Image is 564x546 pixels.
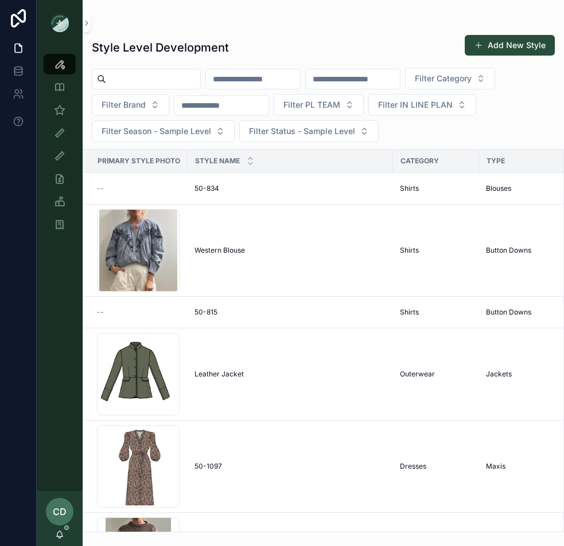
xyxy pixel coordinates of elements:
[98,156,180,166] span: Primary Style Photo
[274,94,364,116] button: Select Button
[97,308,104,317] span: --
[92,120,235,142] button: Select Button
[195,184,219,193] span: 50-834
[400,370,435,379] span: Outerwear
[97,308,181,317] a: --
[400,370,472,379] a: Outerwear
[486,184,511,193] span: Blouses
[195,462,222,471] span: 50-1097
[486,462,505,471] span: Maxis
[486,246,558,255] a: Button Downs
[102,125,211,137] span: Filter Season - Sample Level
[53,505,67,518] span: CD
[487,156,505,166] span: Type
[486,370,558,379] a: Jackets
[486,246,531,255] span: Button Downs
[400,462,426,471] span: Dresses
[249,125,355,137] span: Filter Status - Sample Level
[400,156,439,166] span: Category
[195,308,386,317] a: 50-815
[486,308,531,317] span: Button Downs
[400,308,472,317] a: Shirts
[195,184,386,193] a: 50-834
[486,184,558,193] a: Blouses
[50,14,69,32] img: App logo
[195,156,240,166] span: Style Name
[486,462,558,471] a: Maxis
[92,94,169,116] button: Select Button
[102,99,146,111] span: Filter Brand
[283,99,340,111] span: Filter PL TEAM
[378,99,453,111] span: Filter IN LINE PLAN
[195,246,245,255] span: Western Blouse
[97,184,104,193] span: --
[400,462,472,471] a: Dresses
[465,35,555,56] button: Add New Style
[195,370,386,379] a: Leather Jacket
[486,308,558,317] a: Button Downs
[400,246,419,255] span: Shirts
[195,246,386,255] a: Western Blouse
[415,73,472,84] span: Filter Category
[400,184,472,193] a: Shirts
[400,308,419,317] span: Shirts
[400,246,472,255] a: Shirts
[97,184,181,193] a: --
[195,370,244,379] span: Leather Jacket
[400,184,419,193] span: Shirts
[405,68,495,89] button: Select Button
[92,40,229,56] h1: Style Level Development
[195,308,217,317] span: 50-815
[37,46,83,250] div: scrollable content
[239,120,379,142] button: Select Button
[195,462,386,471] a: 50-1097
[486,370,512,379] span: Jackets
[368,94,476,116] button: Select Button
